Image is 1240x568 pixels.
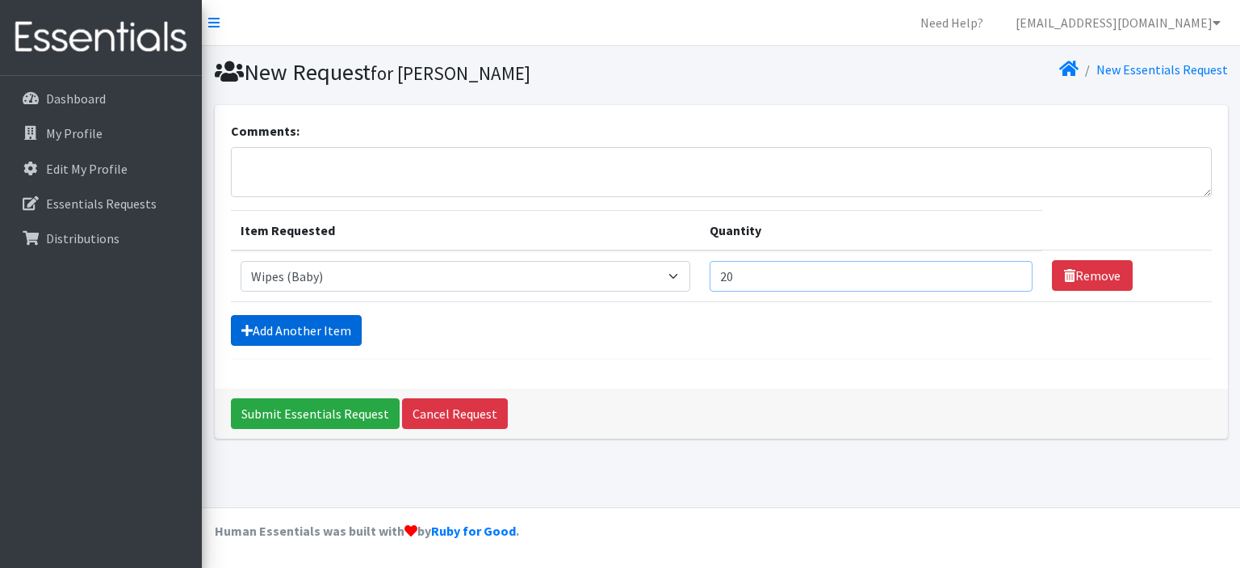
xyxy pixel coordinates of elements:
[231,398,400,429] input: Submit Essentials Request
[1003,6,1234,39] a: [EMAIL_ADDRESS][DOMAIN_NAME]
[46,196,157,212] p: Essentials Requests
[6,117,195,149] a: My Profile
[46,90,106,107] p: Dashboard
[907,6,996,39] a: Need Help?
[231,315,362,346] a: Add Another Item
[46,230,119,246] p: Distributions
[1096,61,1228,78] a: New Essentials Request
[402,398,508,429] a: Cancel Request
[6,11,195,65] img: HumanEssentials
[371,61,530,85] small: for [PERSON_NAME]
[231,210,700,250] th: Item Requested
[46,125,103,141] p: My Profile
[231,121,300,141] label: Comments:
[46,161,128,177] p: Edit My Profile
[700,210,1042,250] th: Quantity
[6,82,195,115] a: Dashboard
[431,523,516,539] a: Ruby for Good
[6,153,195,185] a: Edit My Profile
[215,523,519,539] strong: Human Essentials was built with by .
[215,58,715,86] h1: New Request
[1052,260,1133,291] a: Remove
[6,222,195,255] a: Distributions
[6,187,195,220] a: Essentials Requests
